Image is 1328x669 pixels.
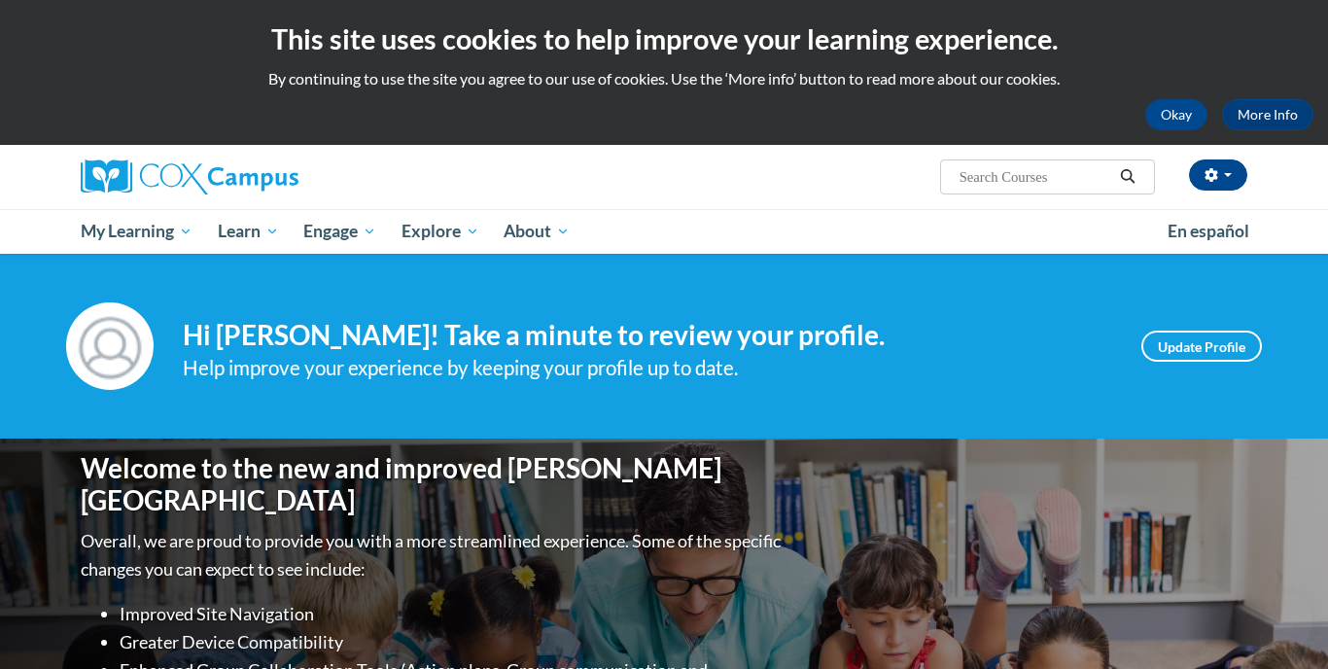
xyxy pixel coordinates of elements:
input: Search Courses [958,165,1113,189]
p: By continuing to use the site you agree to our use of cookies. Use the ‘More info’ button to read... [15,68,1313,89]
span: En español [1168,221,1249,241]
img: Cox Campus [81,159,298,194]
span: Learn [218,220,279,243]
button: Account Settings [1189,159,1247,191]
a: Update Profile [1141,331,1262,362]
a: Engage [291,209,389,254]
div: Main menu [52,209,1276,254]
h4: Hi [PERSON_NAME]! Take a minute to review your profile. [183,319,1112,352]
a: More Info [1222,99,1313,130]
span: Engage [303,220,376,243]
button: Search [1113,165,1142,189]
a: Learn [205,209,292,254]
a: About [492,209,583,254]
img: Profile Image [66,302,154,390]
div: Help improve your experience by keeping your profile up to date. [183,352,1112,384]
h1: Welcome to the new and improved [PERSON_NAME][GEOGRAPHIC_DATA] [81,452,786,517]
p: Overall, we are proud to provide you with a more streamlined experience. Some of the specific cha... [81,527,786,583]
span: About [504,220,570,243]
span: Explore [402,220,479,243]
a: My Learning [68,209,205,254]
li: Improved Site Navigation [120,600,786,628]
li: Greater Device Compatibility [120,628,786,656]
a: Cox Campus [81,159,450,194]
a: Explore [389,209,492,254]
span: My Learning [81,220,192,243]
button: Okay [1145,99,1207,130]
h2: This site uses cookies to help improve your learning experience. [15,19,1313,58]
a: En español [1155,211,1262,252]
iframe: Button to launch messaging window [1250,591,1312,653]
